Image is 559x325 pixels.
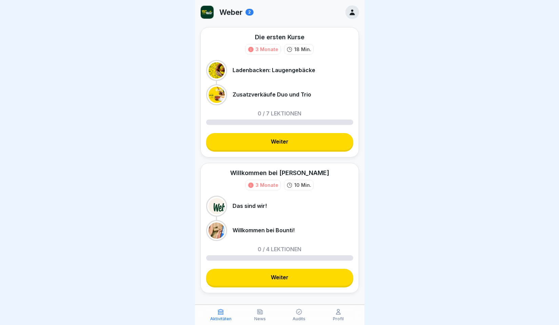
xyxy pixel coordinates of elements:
p: 18 Min. [294,46,311,53]
a: Weiter [206,133,353,150]
p: News [254,317,266,321]
div: Willkommen bei [PERSON_NAME] [230,169,329,177]
div: 2 [245,9,254,16]
div: Die ersten Kurse [255,33,304,41]
p: Weber [219,8,243,17]
p: Audits [293,317,305,321]
p: Ladenbacken: Laugengebäcke [233,67,315,73]
p: Das sind wir! [233,203,267,209]
p: Willkommen bei Bounti! [233,227,295,234]
p: Profil [333,317,344,321]
p: 0 / 7 Lektionen [258,111,301,116]
a: Weiter [206,269,353,286]
p: Aktivitäten [210,317,232,321]
p: 10 Min. [294,181,311,189]
div: 3 Monate [256,46,278,53]
p: Zusatzverkäufe Duo und Trio [233,91,311,98]
div: 3 Monate [256,181,278,189]
img: n7q9hwkx7jz5qym5ld1w21yp.png [201,6,214,19]
p: 0 / 4 Lektionen [258,246,301,252]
